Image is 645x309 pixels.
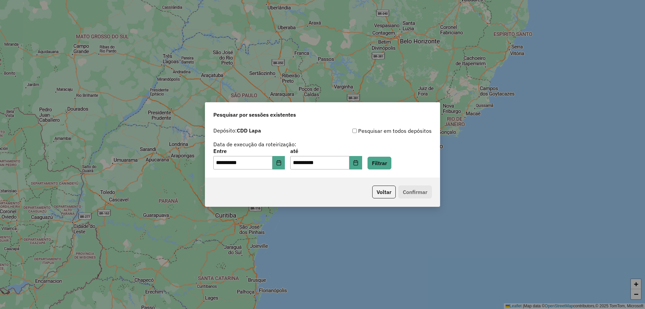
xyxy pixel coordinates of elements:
label: até [290,147,362,155]
label: Data de execução da roteirização: [213,140,296,148]
button: Filtrar [368,157,391,169]
strong: CDD Lapa [237,127,261,134]
button: Choose Date [272,156,285,169]
button: Voltar [372,186,396,198]
label: Depósito: [213,126,261,134]
div: Pesquisar em todos depósitos [322,127,432,135]
button: Choose Date [349,156,362,169]
label: Entre [213,147,285,155]
span: Pesquisar por sessões existentes [213,111,296,119]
